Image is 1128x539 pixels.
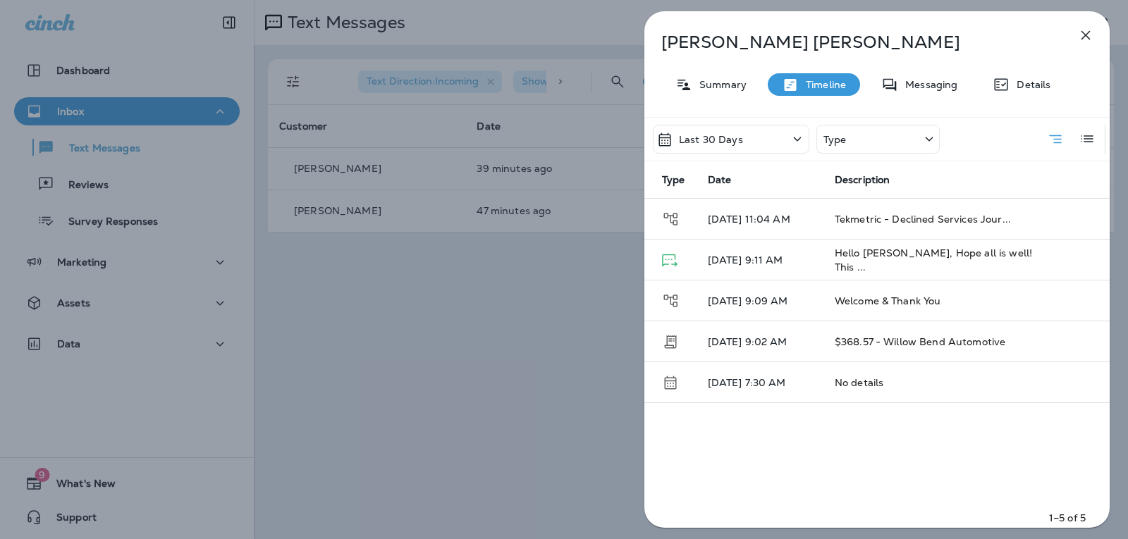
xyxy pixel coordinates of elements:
span: Hello [PERSON_NAME], Hope all is well! This ... [835,247,1032,273]
p: [DATE] 11:04 AM [708,213,812,225]
button: Summary View [1041,125,1069,154]
button: Log View [1073,125,1101,153]
td: No details [823,362,1034,403]
span: Description [835,174,890,186]
p: [DATE] 9:02 AM [708,336,812,347]
span: Type [662,173,685,186]
p: Messaging [898,79,957,90]
span: Welcome & Thank You [835,295,941,307]
span: Transaction [662,334,679,347]
p: Type [823,134,847,145]
p: Details [1010,79,1050,90]
span: Schedule [662,375,679,388]
span: Text Message - Delivered [662,253,678,266]
span: Journey [662,211,680,224]
span: $368.57 - Willow Bend Automotive [835,335,1005,348]
p: [DATE] 7:30 AM [708,377,812,388]
p: Last 30 Days [679,134,743,145]
p: [DATE] 9:11 AM [708,254,812,266]
p: [DATE] 9:09 AM [708,295,812,306]
p: 1–5 of 5 [1049,511,1086,525]
p: [PERSON_NAME] [PERSON_NAME] [661,32,1046,52]
p: Timeline [799,79,846,90]
span: Journey [662,293,680,306]
p: Summary [692,79,747,90]
span: Date [708,173,732,186]
span: Tekmetric - Declined Services Jour... [835,213,1011,225]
